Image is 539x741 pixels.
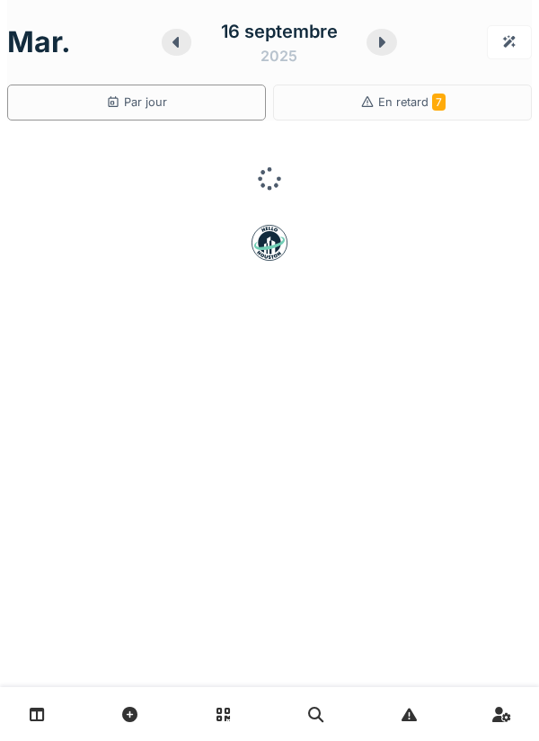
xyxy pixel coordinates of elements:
[106,94,167,111] div: Par jour
[7,25,71,59] h1: mar.
[378,95,446,109] span: En retard
[252,225,287,261] img: badge-BVDL4wpA.svg
[432,94,446,111] span: 7
[221,18,338,45] div: 16 septembre
[261,45,297,67] div: 2025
